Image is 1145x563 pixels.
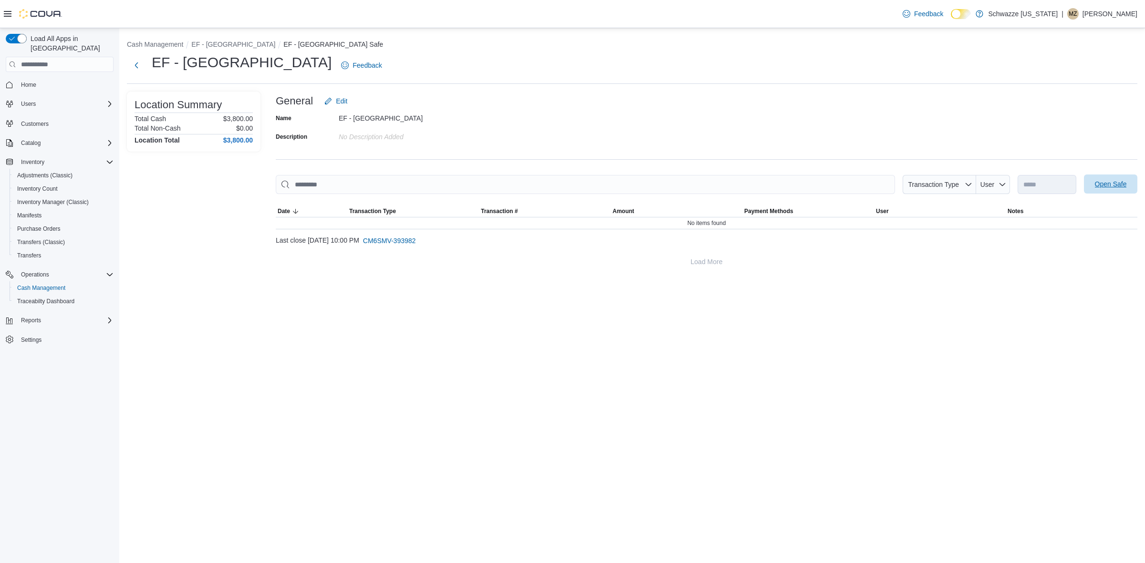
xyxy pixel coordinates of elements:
button: Adjustments (Classic) [10,169,117,182]
a: Settings [17,334,45,346]
a: Inventory Count [13,183,62,194]
h6: Total Cash [135,115,166,123]
a: Home [17,79,40,91]
span: Adjustments (Classic) [17,172,73,179]
span: Feedback [914,9,943,19]
div: Mengistu Zebulun [1067,8,1079,20]
button: Traceabilty Dashboard [10,295,117,308]
button: Transfers [10,249,117,262]
span: Edit [336,96,347,106]
button: Purchase Orders [10,222,117,235]
button: Inventory Count [10,182,117,195]
p: $0.00 [236,124,253,132]
span: Transaction Type [908,181,959,188]
span: Open Safe [1095,179,1127,189]
span: Transaction Type [349,207,396,215]
a: Transfers [13,250,45,261]
button: Transfers (Classic) [10,235,117,249]
button: Payment Methods [742,205,874,217]
button: Amount [611,205,742,217]
button: Transaction # [479,205,611,217]
a: Transfers (Classic) [13,236,69,248]
button: Inventory [17,156,48,168]
span: Home [17,79,114,91]
a: Purchase Orders [13,223,64,235]
a: Feedback [337,56,385,75]
button: Next [127,56,146,75]
span: Settings [21,336,42,344]
div: No Description added [339,129,467,141]
input: This is a search bar. As you type, the results lower in the page will automatically filter. [276,175,895,194]
a: Manifests [13,210,45,221]
span: Operations [21,271,49,278]
span: Date [278,207,290,215]
span: No items found [687,219,726,227]
span: Notes [1008,207,1023,215]
span: MZ [1069,8,1077,20]
button: User [976,175,1010,194]
button: Cash Management [10,281,117,295]
a: Cash Management [13,282,69,294]
span: Users [21,100,36,108]
button: Load More [276,252,1137,271]
p: $3,800.00 [223,115,253,123]
button: Transaction Type [347,205,479,217]
button: Catalog [17,137,44,149]
label: Description [276,133,307,141]
span: Catalog [17,137,114,149]
span: Adjustments (Classic) [13,170,114,181]
a: Adjustments (Classic) [13,170,76,181]
span: Transfers [13,250,114,261]
span: Traceabilty Dashboard [17,297,74,305]
button: User [874,205,1006,217]
span: Home [21,81,36,89]
span: Customers [21,120,49,128]
a: Feedback [899,4,947,23]
p: | [1062,8,1063,20]
span: User [876,207,889,215]
h4: $3,800.00 [223,136,253,144]
a: Customers [17,118,52,130]
span: Inventory [17,156,114,168]
button: Notes [1006,205,1137,217]
button: Cash Management [127,41,183,48]
nav: Complex example [6,74,114,371]
span: Traceabilty Dashboard [13,296,114,307]
a: Traceabilty Dashboard [13,296,78,307]
div: Last close [DATE] 10:00 PM [276,231,1137,250]
span: Amount [613,207,634,215]
button: EF - [GEOGRAPHIC_DATA] Safe [283,41,383,48]
span: Catalog [21,139,41,147]
h3: General [276,95,313,107]
button: Users [2,97,117,111]
button: Open Safe [1084,174,1137,194]
span: User [980,181,995,188]
span: Inventory Count [17,185,58,193]
h1: EF - [GEOGRAPHIC_DATA] [152,53,332,72]
button: Reports [17,315,45,326]
button: Manifests [10,209,117,222]
button: EF - [GEOGRAPHIC_DATA] [191,41,275,48]
span: Load More [691,257,723,266]
button: Inventory [2,155,117,169]
span: Purchase Orders [17,225,61,233]
button: Inventory Manager (Classic) [10,195,117,209]
span: Inventory Count [13,183,114,194]
label: Name [276,114,291,122]
button: Reports [2,314,117,327]
button: Transaction Type [903,175,976,194]
h4: Location Total [135,136,180,144]
h6: Total Non-Cash [135,124,181,132]
a: Inventory Manager (Classic) [13,196,93,208]
div: EF - [GEOGRAPHIC_DATA] [339,111,467,122]
span: Payment Methods [744,207,793,215]
button: CM6SMV-393982 [359,231,420,250]
span: Reports [21,317,41,324]
span: Purchase Orders [13,223,114,235]
span: Inventory [21,158,44,166]
p: [PERSON_NAME] [1083,8,1137,20]
span: Operations [17,269,114,280]
span: Users [17,98,114,110]
span: Cash Management [17,284,65,292]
